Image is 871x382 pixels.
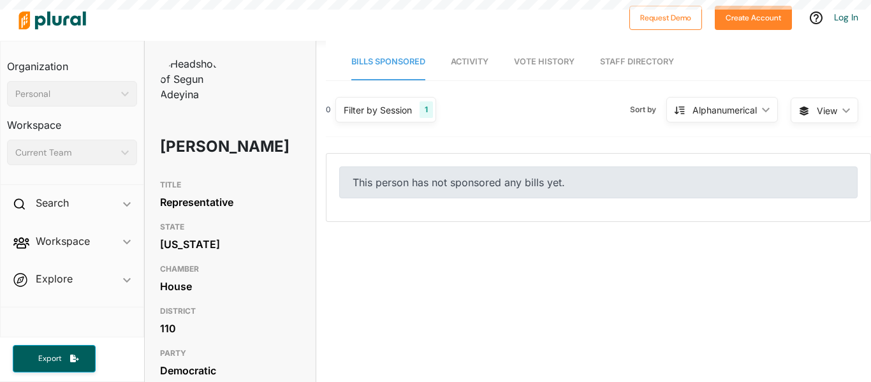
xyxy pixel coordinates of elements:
div: House [160,277,300,296]
span: Activity [451,57,488,66]
span: Bills Sponsored [351,57,425,66]
h3: STATE [160,219,300,235]
h1: [PERSON_NAME] [160,128,244,166]
span: Sort by [630,104,666,115]
h3: Organization [7,48,137,76]
span: Vote History [514,57,575,66]
a: Vote History [514,44,575,80]
h2: Search [36,196,69,210]
div: This person has not sponsored any bills yet. [339,166,858,198]
button: Request Demo [629,6,702,30]
div: 0 [326,104,331,115]
button: Create Account [715,6,792,30]
div: Representative [160,193,300,212]
button: Export [13,345,96,372]
div: 110 [160,319,300,338]
a: Request Demo [629,10,702,24]
div: 1 [420,101,433,118]
div: Current Team [15,146,116,159]
a: Staff Directory [600,44,674,80]
h3: Workspace [7,107,137,135]
h3: TITLE [160,177,300,193]
img: Headshot of Segun Adeyina [160,56,224,102]
div: [US_STATE] [160,235,300,254]
a: Create Account [715,10,792,24]
span: View [817,104,837,117]
div: Democratic [160,361,300,380]
h3: PARTY [160,346,300,361]
h3: CHAMBER [160,261,300,277]
a: Log In [834,11,858,23]
a: Bills Sponsored [351,44,425,80]
h3: DISTRICT [160,304,300,319]
div: Personal [15,87,116,101]
div: Alphanumerical [692,103,757,117]
div: Filter by Session [344,103,412,117]
a: Activity [451,44,488,80]
span: Export [29,353,70,364]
